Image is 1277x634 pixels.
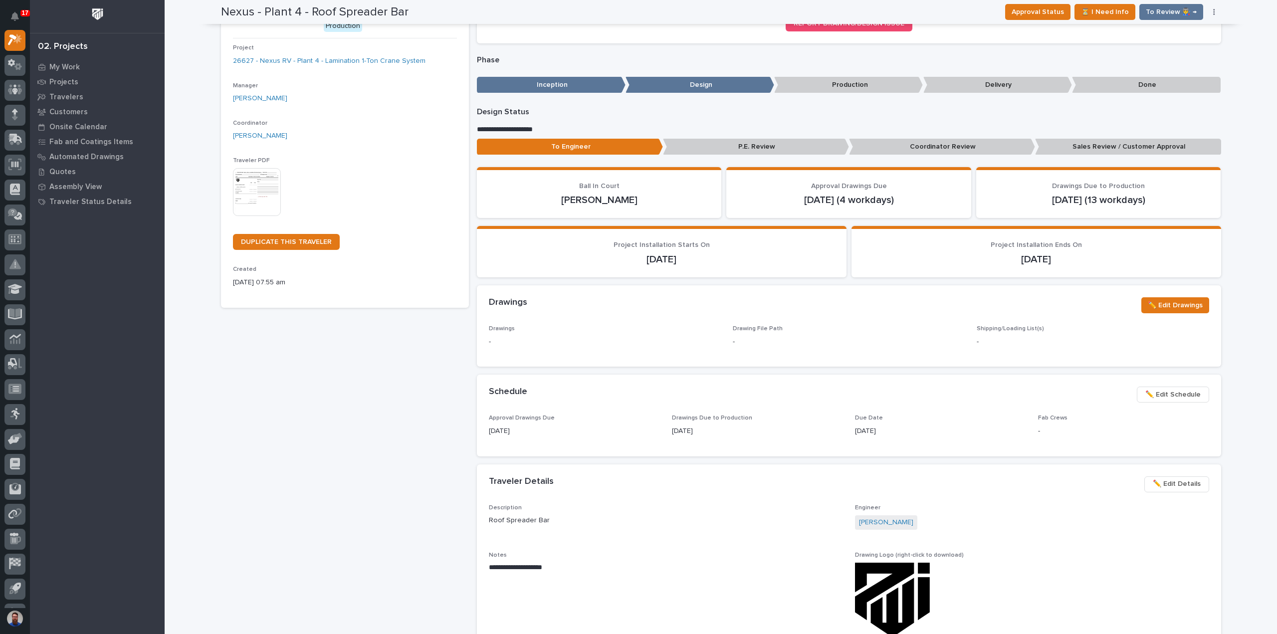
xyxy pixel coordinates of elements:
[774,77,923,93] p: Production
[1146,6,1197,18] span: To Review 👨‍🏭 →
[49,108,88,117] p: Customers
[233,266,256,272] span: Created
[855,426,1026,436] p: [DATE]
[1035,139,1221,155] p: Sales Review / Customer Approval
[977,326,1044,332] span: Shipping/Loading List(s)
[733,337,735,347] p: -
[1144,476,1209,492] button: ✏️ Edit Details
[489,387,527,398] h2: Schedule
[489,297,527,308] h2: Drawings
[855,415,883,421] span: Due Date
[49,78,78,87] p: Projects
[221,5,409,19] h2: Nexus - Plant 4 - Roof Spreader Bar
[663,139,849,155] p: P.E. Review
[1038,426,1209,436] p: -
[672,426,843,436] p: [DATE]
[30,179,165,194] a: Assembly View
[233,158,270,164] span: Traveler PDF
[489,505,522,511] span: Description
[672,415,752,421] span: Drawings Due to Production
[1074,4,1135,20] button: ⏳ I Need Info
[477,55,1221,65] p: Phase
[38,41,88,52] div: 02. Projects
[49,93,83,102] p: Travelers
[1038,415,1067,421] span: Fab Crews
[863,253,1209,265] p: [DATE]
[233,83,258,89] span: Manager
[477,77,626,93] p: Inception
[489,476,554,487] h2: Traveler Details
[233,45,254,51] span: Project
[88,5,107,23] img: Workspace Logo
[738,194,959,206] p: [DATE] (4 workdays)
[489,253,835,265] p: [DATE]
[811,183,887,190] span: Approval Drawings Due
[579,183,620,190] span: Ball In Court
[733,326,783,332] span: Drawing File Path
[1137,387,1209,403] button: ✏️ Edit Schedule
[489,515,843,526] p: Roof Spreader Bar
[4,6,25,27] button: Notifications
[489,326,515,332] span: Drawings
[49,168,76,177] p: Quotes
[1139,4,1203,20] button: To Review 👨‍🏭 →
[241,238,332,245] span: DUPLICATE THIS TRAVELER
[49,63,80,72] p: My Work
[855,552,964,558] span: Drawing Logo (right-click to download)
[30,74,165,89] a: Projects
[12,12,25,28] div: Notifications17
[1012,6,1064,18] span: Approval Status
[489,426,660,436] p: [DATE]
[49,153,124,162] p: Automated Drawings
[30,89,165,104] a: Travelers
[477,139,663,155] p: To Engineer
[324,20,362,32] div: Production
[49,138,133,147] p: Fab and Coatings Items
[233,56,426,66] a: 26627 - Nexus RV - Plant 4 - Lamination 1-Ton Crane System
[49,198,132,207] p: Traveler Status Details
[1153,478,1201,490] span: ✏️ Edit Details
[489,194,710,206] p: [PERSON_NAME]
[233,234,340,250] a: DUPLICATE THIS TRAVELER
[1081,6,1129,18] span: ⏳ I Need Info
[859,517,913,528] a: [PERSON_NAME]
[233,120,267,126] span: Coordinator
[849,139,1035,155] p: Coordinator Review
[923,77,1072,93] p: Delivery
[1148,299,1203,311] span: ✏️ Edit Drawings
[988,194,1209,206] p: [DATE] (13 workdays)
[4,608,25,629] button: users-avatar
[855,505,880,511] span: Engineer
[489,552,507,558] span: Notes
[1072,77,1221,93] p: Done
[233,131,287,141] a: [PERSON_NAME]
[614,241,710,248] span: Project Installation Starts On
[1145,389,1201,401] span: ✏️ Edit Schedule
[626,77,774,93] p: Design
[477,107,1221,117] p: Design Status
[1141,297,1209,313] button: ✏️ Edit Drawings
[489,415,555,421] span: Approval Drawings Due
[30,164,165,179] a: Quotes
[1052,183,1145,190] span: Drawings Due to Production
[233,277,457,288] p: [DATE] 07:55 am
[30,149,165,164] a: Automated Drawings
[49,183,102,192] p: Assembly View
[30,104,165,119] a: Customers
[489,337,721,347] p: -
[22,9,28,16] p: 17
[49,123,107,132] p: Onsite Calendar
[30,194,165,209] a: Traveler Status Details
[1005,4,1070,20] button: Approval Status
[30,134,165,149] a: Fab and Coatings Items
[233,93,287,104] a: [PERSON_NAME]
[977,337,1209,347] p: -
[30,119,165,134] a: Onsite Calendar
[30,59,165,74] a: My Work
[991,241,1082,248] span: Project Installation Ends On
